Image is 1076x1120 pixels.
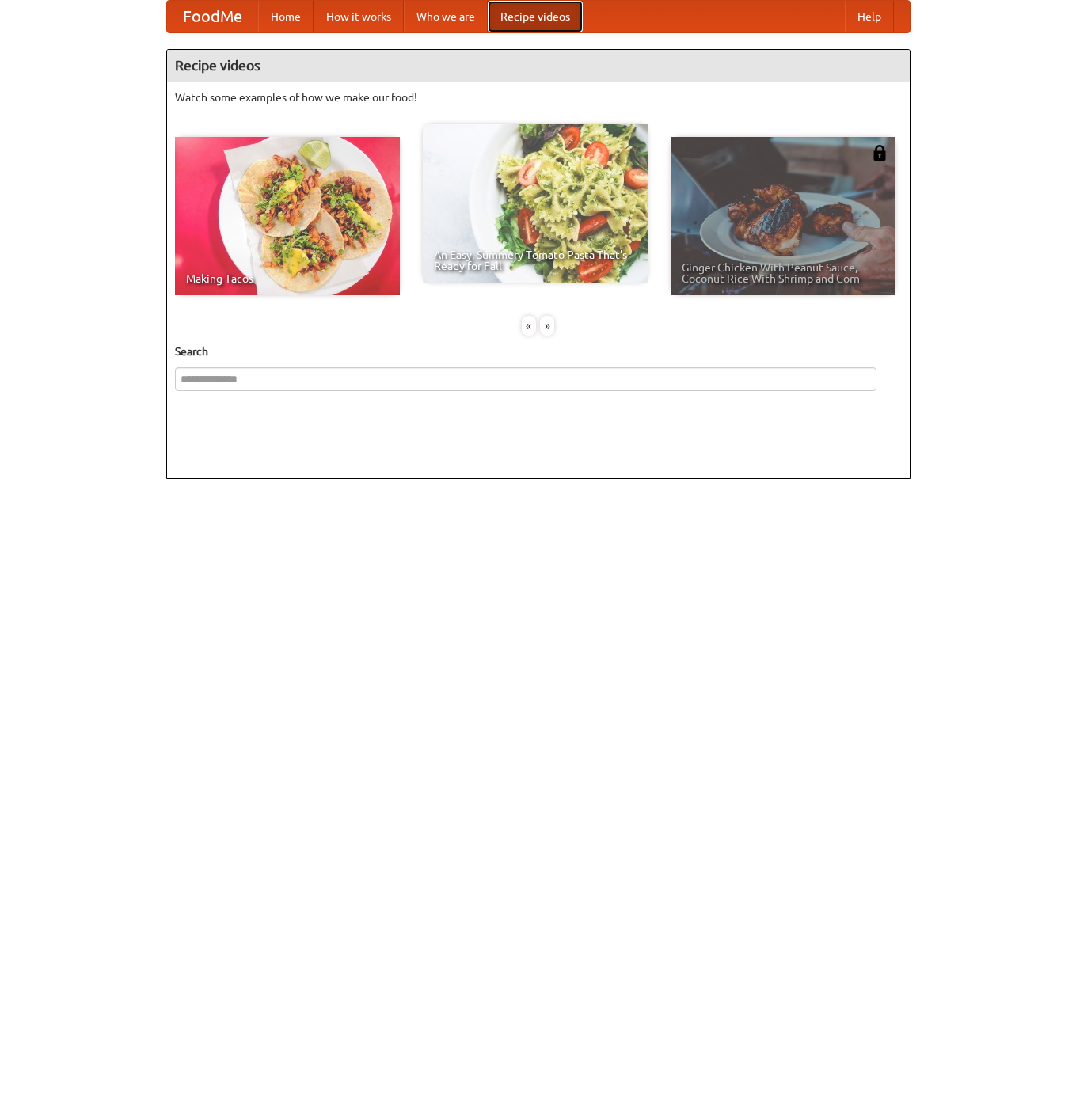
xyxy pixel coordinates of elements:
span: Making Tacos [186,273,389,284]
div: » [540,316,554,336]
a: An Easy, Summery Tomato Pasta That's Ready for Fall [423,124,648,283]
h5: Search [175,344,902,359]
a: Making Tacos [175,137,400,295]
div: « [522,316,536,336]
a: Recipe videos [488,1,583,32]
p: Watch some examples of how we make our food! [175,89,902,105]
h4: Recipe videos [167,50,910,82]
a: FoodMe [167,1,258,32]
a: Help [845,1,894,32]
a: Home [258,1,314,32]
img: 483408.png [872,145,888,161]
span: An Easy, Summery Tomato Pasta That's Ready for Fall [434,249,637,271]
a: How it works [314,1,404,32]
a: Who we are [404,1,488,32]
